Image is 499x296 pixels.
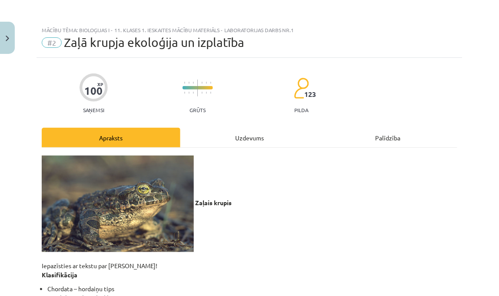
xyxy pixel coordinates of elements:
[305,90,316,98] span: 123
[85,85,103,97] div: 100
[97,82,103,86] span: XP
[202,82,203,84] img: icon-short-line-57e1e144782c952c97e751825c79c345078a6d821885a25fce030b3d8c18986b.svg
[295,107,309,113] p: pilda
[42,156,457,279] p: Iepazīsties ar tekstu par [PERSON_NAME]!
[189,92,190,94] img: icon-short-line-57e1e144782c952c97e751825c79c345078a6d821885a25fce030b3d8c18986b.svg
[42,128,180,147] div: Apraksts
[193,92,194,94] img: icon-short-line-57e1e144782c952c97e751825c79c345078a6d821885a25fce030b3d8c18986b.svg
[42,156,194,252] img: Attēls, kurā ir varde, abinieks, krupis, varžu dzimtaApraksts ģenerēts automātiski
[64,35,244,50] span: Zaļā krupja ekoloģija un izplatība
[42,37,62,48] span: #2
[195,199,232,207] b: Zaļais krupis
[319,128,457,147] div: Palīdzība
[180,128,319,147] div: Uzdevums
[42,27,457,33] div: Mācību tēma: Bioloģijas i - 11. klases 1. ieskaites mācību materiāls - laboratorijas darbs nr.1
[206,92,207,94] img: icon-short-line-57e1e144782c952c97e751825c79c345078a6d821885a25fce030b3d8c18986b.svg
[294,77,309,99] img: students-c634bb4e5e11cddfef0936a35e636f08e4e9abd3cc4e673bd6f9a4125e45ecb1.svg
[47,285,457,294] li: Chordata – hordaiņu tips
[193,82,194,84] img: icon-short-line-57e1e144782c952c97e751825c79c345078a6d821885a25fce030b3d8c18986b.svg
[6,36,9,41] img: icon-close-lesson-0947bae3869378f0d4975bcd49f059093ad1ed9edebbc8119c70593378902aed.svg
[206,82,207,84] img: icon-short-line-57e1e144782c952c97e751825c79c345078a6d821885a25fce030b3d8c18986b.svg
[80,107,108,113] p: Saņemsi
[42,271,77,279] strong: Klasifikācija
[202,92,203,94] img: icon-short-line-57e1e144782c952c97e751825c79c345078a6d821885a25fce030b3d8c18986b.svg
[184,92,185,94] img: icon-short-line-57e1e144782c952c97e751825c79c345078a6d821885a25fce030b3d8c18986b.svg
[190,107,206,113] p: Grūts
[184,82,185,84] img: icon-short-line-57e1e144782c952c97e751825c79c345078a6d821885a25fce030b3d8c18986b.svg
[189,82,190,84] img: icon-short-line-57e1e144782c952c97e751825c79c345078a6d821885a25fce030b3d8c18986b.svg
